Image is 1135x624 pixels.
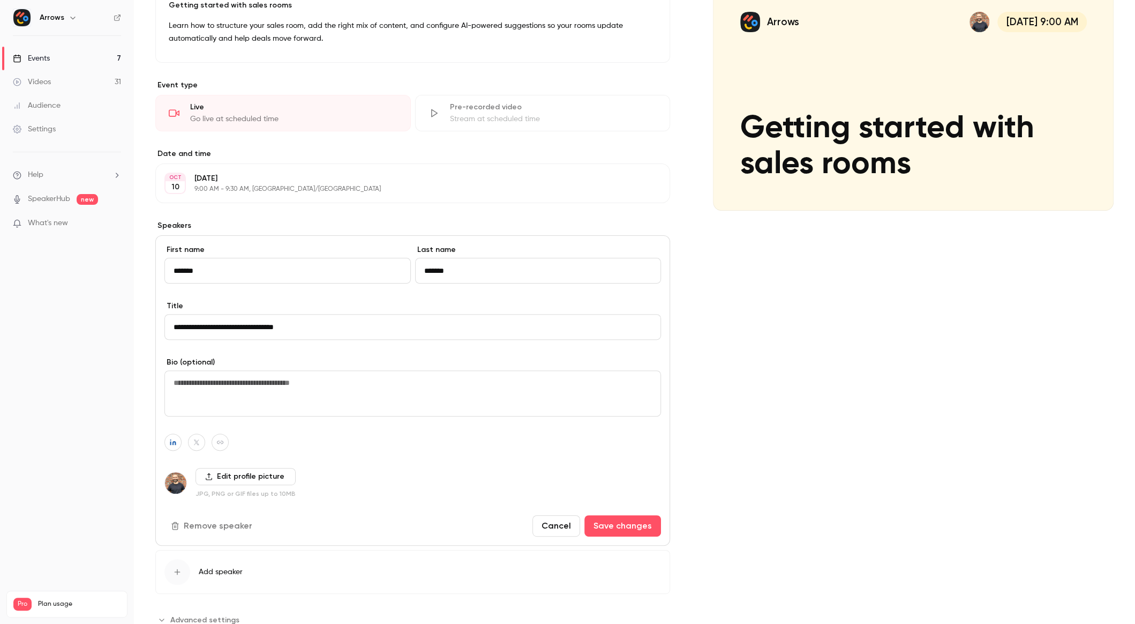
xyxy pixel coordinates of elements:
label: Edit profile picture [196,468,296,485]
span: Help [28,169,43,181]
p: 10 [171,182,179,192]
div: Settings [13,124,56,135]
p: Learn how to structure your sales room, add the right mix of content, and configure AI-powered su... [169,19,657,45]
button: Save changes [584,515,661,537]
h6: Arrows [40,12,64,23]
p: Event type [155,80,670,91]
div: Live [190,102,397,113]
label: Title [164,301,661,311]
p: 9:00 AM - 9:30 AM, [GEOGRAPHIC_DATA]/[GEOGRAPHIC_DATA] [194,185,613,194]
label: Last name [415,244,662,255]
span: Plan usage [38,600,121,608]
p: JPG, PNG or GIF files up to 10MB [196,489,296,498]
label: Date and time [155,148,670,159]
p: [DATE] [194,173,613,184]
label: First name [164,244,411,255]
a: SpeakerHub [28,194,70,205]
label: Bio (optional) [164,357,661,368]
div: Videos [13,77,51,87]
img: Shareil Nariman [165,472,186,494]
div: Pre-recorded videoStream at scheduled time [415,95,671,131]
div: Events [13,53,50,64]
span: Add speaker [199,567,243,577]
div: Pre-recorded video [450,102,657,113]
div: Audience [13,100,61,111]
img: Arrows [13,9,31,26]
span: Pro [13,598,32,611]
iframe: Noticeable Trigger [108,219,121,228]
label: Speakers [155,220,670,231]
div: Stream at scheduled time [450,114,657,124]
div: OCT [166,174,185,181]
div: LiveGo live at scheduled time [155,95,411,131]
button: Add speaker [155,550,670,594]
button: Remove speaker [164,515,261,537]
span: What's new [28,218,68,229]
div: Go live at scheduled time [190,114,397,124]
li: help-dropdown-opener [13,169,121,181]
span: new [77,194,98,205]
button: Cancel [532,515,580,537]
